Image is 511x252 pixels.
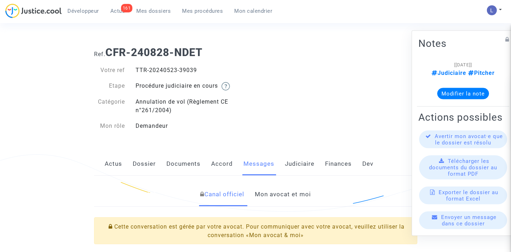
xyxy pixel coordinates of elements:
span: [[DATE]] [454,62,472,67]
a: Finances [325,152,352,176]
img: jc-logo.svg [5,4,62,18]
img: AATXAJzI13CaqkJmx-MOQUbNyDE09GJ9dorwRvFSQZdH=s96-c [487,5,497,15]
span: Envoyer un message dans ce dossier [441,214,496,227]
a: Mes dossiers [131,6,176,16]
div: Annulation de vol (Règlement CE n°261/2004) [130,98,255,115]
a: Mon calendrier [229,6,278,16]
div: TTR-20240523-39039 [130,66,255,75]
span: Ref. [94,51,105,57]
a: Accord [211,152,233,176]
div: Mon rôle [89,122,131,130]
a: 161Actus [105,6,131,16]
div: Etape [89,82,131,91]
a: Actus [105,152,122,176]
a: Dev [362,152,373,176]
a: Mon avocat et moi [255,183,311,206]
a: Développeur [62,6,105,16]
img: help.svg [221,82,230,91]
div: Catégorie [89,98,131,115]
h2: Actions possibles [418,111,508,124]
span: Mes dossiers [136,8,171,14]
span: Exporter le dossier au format Excel [439,189,498,202]
button: Modifier la note [437,88,489,99]
a: Mes procédures [176,6,229,16]
div: Cette conversation est gérée par votre avocat. Pour communiquer avec votre avocat, veuillez utili... [94,217,417,244]
div: Procédure judiciaire en cours [130,82,255,91]
a: Messages [243,152,274,176]
span: Télécharger les documents du dossier au format PDF [429,158,497,177]
div: Demandeur [130,122,255,130]
span: Mon calendrier [234,8,272,14]
span: Avertir mon avocat·e que le dossier est résolu [435,133,503,146]
a: Dossier [133,152,156,176]
a: Documents [166,152,200,176]
a: Judiciaire [285,152,314,176]
span: Judiciaire [432,70,466,76]
span: Actus [110,8,125,14]
span: Mes procédures [182,8,223,14]
span: Développeur [67,8,99,14]
span: Pitcher [466,70,495,76]
a: Canal officiel [200,183,244,206]
div: Votre ref [89,66,131,75]
h2: Notes [418,37,508,50]
div: 161 [121,4,133,12]
b: CFR-240828-NDET [105,46,203,59]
